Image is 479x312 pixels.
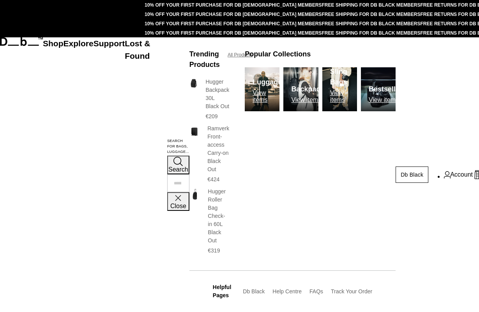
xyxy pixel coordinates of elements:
[322,2,420,8] a: FREE SHIPPING FOR DB BLACK MEMBERS
[330,67,357,88] h3: Sling Bags
[205,113,217,119] span: €209
[170,203,186,209] span: Close
[245,67,279,111] a: Db Luggage View items
[322,67,357,111] a: Db Sling Bags View items
[189,188,200,201] img: Hugger Roller Bag Check-in 60L Black Out
[272,288,302,294] a: Help Centre
[243,288,265,294] a: Db Black
[189,124,229,184] a: Ramverk Front-access Carry-on Black Out Ramverk Front-access Carry-on Black Out €424
[167,138,189,155] label: Search for Bags, Luggage...
[369,96,406,103] p: View items
[322,30,420,36] a: FREE SHIPPING FOR DB BLACK MEMBERS
[189,49,220,70] h3: Trending Products
[43,37,167,312] nav: Main Navigation
[208,247,220,254] span: €319
[361,67,396,111] img: Db
[322,12,420,17] a: FREE SHIPPING FOR DB BLACK MEMBERS
[396,167,428,183] a: Db Black
[309,288,323,294] a: FAQs
[228,51,253,58] a: All Products
[208,188,229,245] h3: Hugger Roller Bag Check-in 60L Black Out
[168,166,188,173] span: Search
[291,84,328,95] h3: Backpacks
[444,170,473,179] a: Account
[145,30,322,36] a: 10% OFF YOUR FIRST PURCHASE FOR DB [DEMOGRAPHIC_DATA] MEMBERS
[43,39,64,48] a: Shop
[283,67,318,111] img: Db
[189,188,229,255] a: Hugger Roller Bag Check-in 60L Black Out Hugger Roller Bag Check-in 60L Black Out €319
[145,21,322,26] a: 10% OFF YOUR FIRST PURCHASE FOR DB [DEMOGRAPHIC_DATA] MEMBERS
[322,21,420,26] a: FREE SHIPPING FOR DB BLACK MEMBERS
[94,39,125,48] a: Support
[189,78,229,121] a: Hugger Backpack 30L Black Out Hugger Backpack 30L Black Out €209
[253,77,282,88] h3: Luggage
[245,49,311,60] h3: Popular Collections
[205,78,229,110] h3: Hugger Backpack 30L Black Out
[125,39,150,60] a: Lost & Found
[331,288,372,294] a: Track Your Order
[245,67,279,111] img: Db
[330,89,357,103] p: View items
[189,78,198,89] img: Hugger Backpack 30L Black Out
[145,2,322,8] a: 10% OFF YOUR FIRST PURCHASE FOR DB [DEMOGRAPHIC_DATA] MEMBERS
[167,156,189,174] button: Search
[207,176,219,182] span: €424
[167,192,189,211] button: Close
[369,84,406,95] h3: Bestsellers
[189,124,200,138] img: Ramverk Front-access Carry-on Black Out
[207,124,229,174] h3: Ramverk Front-access Carry-on Black Out
[213,283,231,300] h3: Helpful Pages
[283,67,318,111] a: Db Backpacks View items
[145,12,322,17] a: 10% OFF YOUR FIRST PURCHASE FOR DB [DEMOGRAPHIC_DATA] MEMBERS
[361,67,396,111] a: Db Bestsellers View items
[450,170,473,179] span: Account
[253,89,282,103] p: View items
[291,96,328,103] p: View items
[64,39,94,48] a: Explore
